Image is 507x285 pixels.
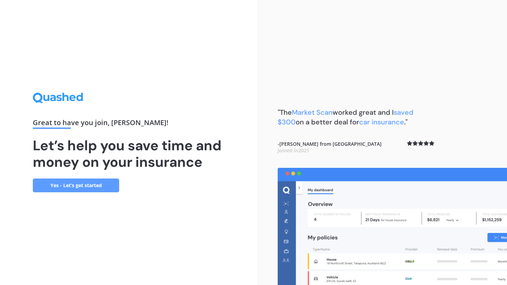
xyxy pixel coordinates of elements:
[33,179,119,192] a: Yes - Let’s get started
[359,118,404,126] span: car insurance
[292,108,333,117] span: Market Scan
[33,137,224,170] h1: Let’s help you save time and money on your insurance
[278,108,413,126] b: "The worked great and I on a better deal for ."
[278,168,507,285] img: dashboard.webp
[278,108,413,126] span: saved $300
[278,141,382,154] b: - [PERSON_NAME] from [GEOGRAPHIC_DATA]
[278,147,309,154] span: Joined in 2021
[33,119,224,129] div: Great to have you join , [PERSON_NAME] !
